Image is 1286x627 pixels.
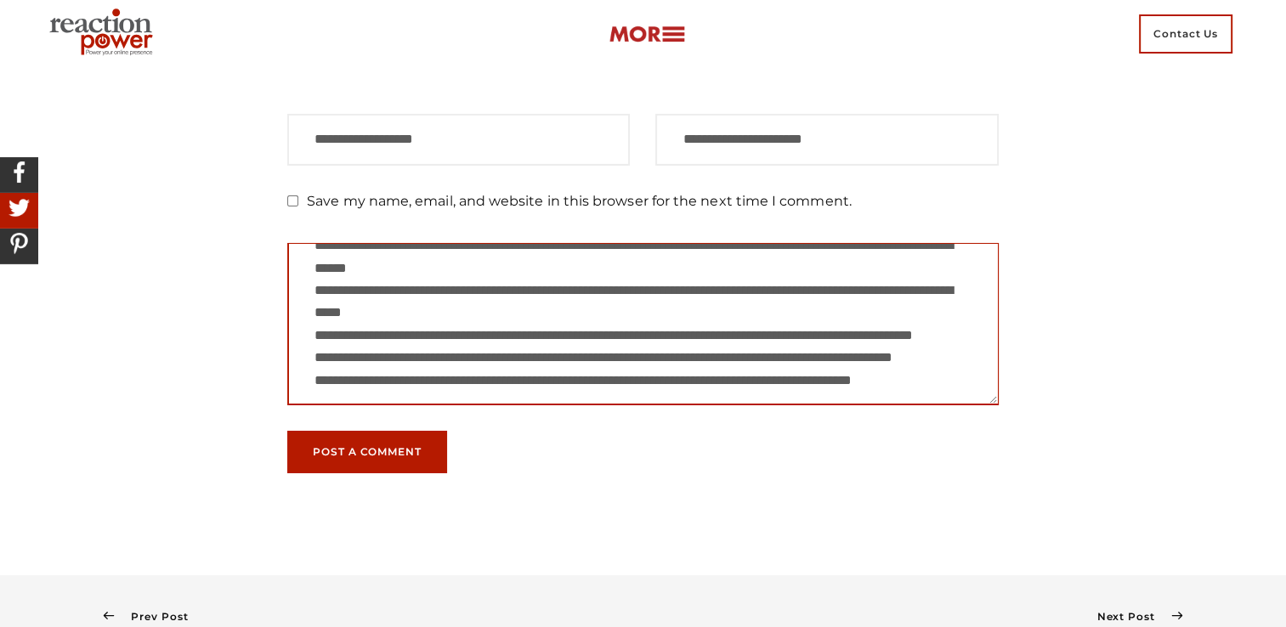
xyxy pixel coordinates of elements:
[1096,610,1171,623] span: Next Post
[609,25,685,44] img: more-btn.png
[4,157,34,187] img: Share On Facebook
[313,447,422,457] span: Post a Comment
[1139,14,1232,54] span: Contact Us
[4,229,34,258] img: Share On Pinterest
[1096,610,1182,623] a: Next Post
[104,610,189,623] a: Prev Post
[42,3,166,65] img: Executive Branding | Personal Branding Agency
[114,610,188,623] span: Prev Post
[4,193,34,223] img: Share On Twitter
[287,431,447,473] button: Post a Comment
